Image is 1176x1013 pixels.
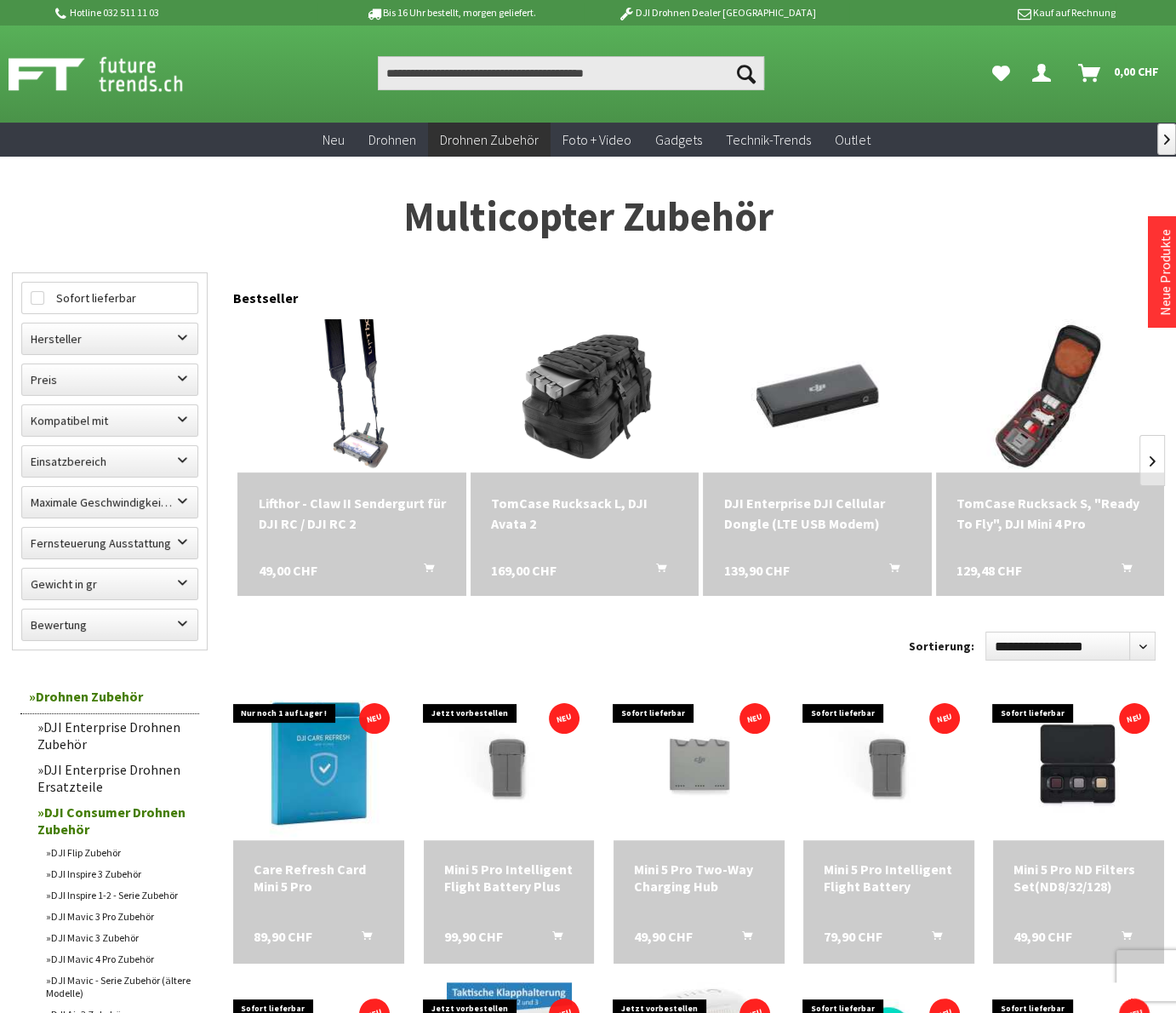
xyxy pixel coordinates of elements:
[22,528,197,558] label: Fernsteuerung Ausstattung
[22,323,197,354] label: Hersteller
[254,928,312,945] span: 89,90 CHF
[440,131,539,148] span: Drohnen Zubehör
[824,928,882,945] span: 79,90 CHF
[1101,928,1142,950] button: In den Warenkorb
[22,364,197,395] label: Preis
[29,714,199,757] a: DJI Enterprise Drohnen Zubehör
[29,757,199,799] a: DJI Enterprise Drohnen Ersatzteile
[723,493,911,534] div: DJI Enterprise DJI Cellular Dongle (LTE USB Modem)
[909,632,974,660] label: Sortierung:
[643,123,714,157] a: Gadgets
[993,707,1164,821] img: Mini 5 Pro ND Filters Set(ND8/32/128)
[37,906,199,927] a: DJI Mavic 3 Pro Zubehör
[1164,134,1170,145] span: 
[584,3,849,23] p: DJI Drohnen Dealer [GEOGRAPHIC_DATA]
[726,131,811,148] span: Technik-Trends
[508,319,661,472] img: TomCase Rucksack L, DJI Avata 2
[22,610,197,640] label: Bewertung
[37,948,199,970] a: DJI Mavic 4 Pro Zubehör
[323,131,345,148] span: Neu
[714,123,823,157] a: Technik-Trends
[233,272,1164,315] div: Bestseller
[491,493,678,534] div: TomCase Rucksack L, DJI Avata 2
[295,319,408,472] img: Lifthor - Claw II Sendergurt für DJI RC / DJI RC 2
[22,487,197,518] label: Maximale Geschwindigkeit in km/h
[444,861,574,895] a: Mini 5 Pro Intelligent Flight Battery Plus 99,90 CHF In den Warenkorb
[984,56,1019,90] a: Meine Favoriten
[444,928,503,945] span: 99,90 CHF
[317,3,583,23] p: Bis 16 Uhr bestellt, morgen geliefert.
[37,970,199,1004] a: DJI Mavic - Serie Zubehör (ältere Modelle)
[22,446,197,477] label: Einsatzbereich
[956,493,1144,534] div: TomCase Rucksack S, "Ready To Fly", DJI Mini 4 Pro
[636,560,676,582] button: In den Warenkorb
[722,928,762,950] button: In den Warenkorb
[37,842,199,863] a: DJI Flip Zubehör
[849,3,1115,23] p: Kauf auf Rechnung
[634,928,693,945] span: 49,90 CHF
[444,861,574,895] div: Mini 5 Pro Intelligent Flight Battery Plus
[37,884,199,906] a: DJI Inspire 1-2 - Serie Zubehör
[655,131,702,148] span: Gadgets
[22,283,197,313] label: Sofort lieferbar
[341,928,382,950] button: In den Warenkorb
[258,493,445,534] a: Lifthor - Claw II Sendergurt für DJI RC / DJI RC 2 49,00 CHF In den Warenkorb
[1013,861,1144,895] a: Mini 5 Pro ND Filters Set(ND8/32/128) 49,90 CHF In den Warenkorb
[491,560,557,581] span: 169,00 CHF
[703,320,931,472] img: DJI Enterprise DJI Cellular Dongle (LTE USB Modem)
[378,56,765,90] input: Produkt, Marke, Kategorie, EAN, Artikelnummer…
[562,131,631,148] span: Foto + Video
[869,560,910,582] button: In den Warenkorb
[911,928,952,950] button: In den Warenkorb
[634,861,764,895] a: Mini 5 Pro Two-Way Charging Hub 49,90 CHF In den Warenkorb
[1156,229,1173,316] a: Neue Produkte
[357,123,428,157] a: Drohnen
[835,131,871,148] span: Outlet
[254,861,384,895] div: Care Refresh Card Mini 5 Pro
[311,123,357,157] a: Neu
[20,679,199,714] a: Drohnen Zubehör
[12,196,1164,238] h1: Multicopter Zubehör
[723,560,789,581] span: 139,90 CHF
[1071,56,1167,90] a: Warenkorb
[22,405,197,436] label: Kompatibel mit
[368,131,416,148] span: Drohnen
[428,123,551,157] a: Drohnen Zubehör
[424,707,595,821] img: Mini 5 Pro Intelligent Flight Battery Plus
[823,123,882,157] a: Outlet
[1025,56,1065,90] a: Hi, Günter - Dein Konto
[22,569,197,599] label: Gewicht in gr
[243,687,396,840] img: Care Refresh Card Mini 5 Pro
[531,928,572,950] button: In den Warenkorb
[37,863,199,884] a: DJI Inspire 3 Zubehör
[1114,58,1159,85] span: 0,00 CHF
[824,861,954,895] div: Mini 5 Pro Intelligent Flight Battery
[258,493,445,534] div: Lifthor - Claw II Sendergurt für DJI RC / DJI RC 2
[491,493,678,534] a: TomCase Rucksack L, DJI Avata 2 169,00 CHF In den Warenkorb
[728,56,764,90] button: Suchen
[1013,928,1072,945] span: 49,90 CHF
[29,799,199,842] a: DJI Consumer Drohnen Zubehör
[1101,560,1142,582] button: In den Warenkorb
[254,861,384,895] a: Care Refresh Card Mini 5 Pro 89,90 CHF In den Warenkorb
[956,493,1144,534] a: TomCase Rucksack S, "Ready To Fly", DJI Mini 4 Pro 129,48 CHF In den Warenkorb
[824,861,954,895] a: Mini 5 Pro Intelligent Flight Battery 79,90 CHF In den Warenkorb
[803,707,974,821] img: Mini 5 Pro Intelligent Flight Battery
[37,927,199,948] a: DJI Mavic 3 Zubehör
[403,560,444,582] button: In den Warenkorb
[52,3,317,23] p: Hotline 032 511 11 03
[1013,861,1144,895] div: Mini 5 Pro ND Filters Set(ND8/32/128)
[258,560,317,581] span: 49,00 CHF
[973,319,1127,472] img: TomCase Rucksack S, "Ready To Fly", DJI Mini 4 Pro
[9,53,220,95] img: Shop Futuretrends - zur Startseite wechseln
[551,123,643,157] a: Foto + Video
[956,560,1022,581] span: 129,48 CHF
[634,861,764,895] div: Mini 5 Pro Two-Way Charging Hub
[723,493,911,534] a: DJI Enterprise DJI Cellular Dongle (LTE USB Modem) 139,90 CHF In den Warenkorb
[614,707,785,821] img: Mini 5 Pro Two-Way Charging Hub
